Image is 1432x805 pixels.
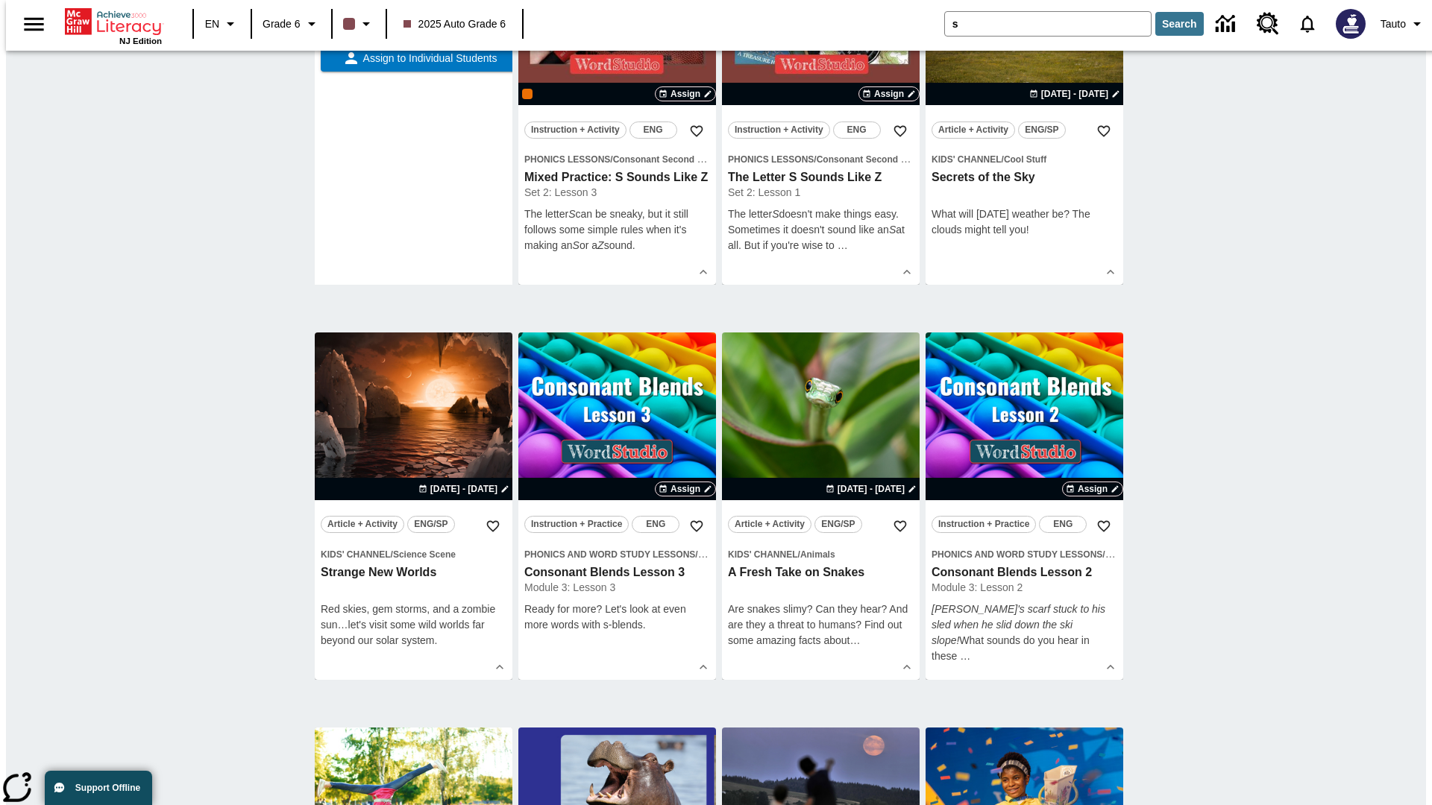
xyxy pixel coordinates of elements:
[321,602,506,648] div: Red skies, gem storms, and a zombie sun…let's visit some wild worlds far beyond our solar system.
[932,565,1117,581] h3: Consonant Blends Lesson 2
[391,549,393,560] span: /
[65,5,162,45] div: Home
[695,548,708,560] span: /
[1099,261,1122,283] button: Show Details
[1004,154,1046,165] span: Cool Stuff
[531,517,622,532] span: Instruction + Practice
[1381,16,1406,32] span: Tauto
[655,86,716,101] button: Assign Choose Dates
[75,783,140,793] span: Support Offline
[692,261,715,283] button: Show Details
[1039,516,1087,533] button: ENG
[671,482,700,496] span: Assign
[833,121,881,139] button: ENG
[838,239,848,251] span: …
[119,37,162,45] span: NJ Edition
[524,154,610,165] span: Phonics Lessons
[932,546,1117,562] span: Topic: Phonics and Word Study Lessons/Consonant Blends
[938,517,1029,532] span: Instruction + Practice
[887,118,914,145] button: Add to Favorites
[728,170,914,186] h3: The Letter S Sounds Like Z
[671,87,700,101] span: Assign
[489,656,511,678] button: Show Details
[692,656,715,678] button: Show Details
[932,151,1117,167] span: Topic: Kids' Channel/Cool Stuff
[932,549,1102,560] span: Phonics and Word Study Lessons
[393,549,456,560] span: Science Scene
[407,516,455,533] button: ENG/SP
[728,151,914,167] span: Topic: Phonics Lessons/Consonant Second Sounds
[814,516,862,533] button: ENG/SP
[960,650,970,662] span: …
[629,121,677,139] button: ENG
[1041,87,1108,101] span: [DATE] - [DATE]
[524,151,710,167] span: Topic: Phonics Lessons/Consonant Second Sounds
[321,516,404,533] button: Article + Activity
[847,122,867,138] span: ENG
[728,549,798,560] span: Kids' Channel
[524,565,710,581] h3: Consonant Blends Lesson 3
[263,16,301,32] span: Grade 6
[655,482,716,496] button: Assign Choose Dates
[337,10,381,37] button: Class color is dark brown. Change class color
[415,482,512,496] button: Aug 24 - Aug 24 Choose Dates
[597,239,604,251] em: Z
[926,332,1123,680] div: lesson details
[524,516,629,533] button: Instruction + Practice
[728,206,914,253] p: The letter doesn't make things easy. Sometimes it doesn't sound like an at all. But if you're wis...
[932,603,1105,646] em: [PERSON_NAME]'s scarf stuck to his sled when he slid down the ski slope!
[896,656,918,678] button: Show Details
[1327,4,1375,43] button: Select a new avatar
[524,546,710,562] span: Topic: Phonics and Word Study Lessons/Consonant Blends
[327,517,398,532] span: Article + Activity
[896,261,918,283] button: Show Details
[728,602,914,648] div: Are snakes slimy? Can they hear? And are they a threat to humans? Find out some amazing facts abou
[728,546,914,562] span: Topic: Kids' Channel/Animals
[65,7,162,37] a: Home
[518,332,716,680] div: lesson details
[257,10,327,37] button: Grade: Grade 6, Select a grade
[932,516,1036,533] button: Instruction + Practice
[932,121,1015,139] button: Article + Activity
[887,513,914,540] button: Add to Favorites
[889,224,896,236] em: S
[613,154,730,165] span: Consonant Second Sounds
[522,89,533,99] div: 25auto Dual International -1
[814,154,816,165] span: /
[1105,549,1184,560] span: Consonant Blends
[932,602,1117,664] p: What sounds do you hear in these
[632,516,679,533] button: ENG
[938,122,1008,138] span: Article + Activity
[524,549,695,560] span: Phonics and Word Study Lessons
[1090,513,1117,540] button: Add to Favorites
[321,565,506,581] h3: Strange New Worlds
[1026,87,1123,101] button: Aug 22 - Aug 22 Choose Dates
[728,121,830,139] button: Instruction + Activity
[1062,482,1123,496] button: Assign Choose Dates
[1288,4,1327,43] a: Notifications
[524,121,626,139] button: Instruction + Activity
[1053,517,1073,532] span: ENG
[1102,548,1115,560] span: /
[1375,10,1432,37] button: Profile/Settings
[1248,4,1288,44] a: Resource Center, Will open in new tab
[850,634,860,646] span: …
[524,206,710,253] p: The letter can be sneaky, but it still follows some simple rules when it's making an or a sound.
[524,170,710,186] h3: Mixed Practice: S Sounds Like Z
[1018,121,1066,139] button: ENG/SP
[932,206,1117,238] p: What will [DATE] weather be? The clouds might tell you!
[838,482,905,496] span: [DATE] - [DATE]
[683,118,710,145] button: Add to Favorites
[315,332,512,680] div: lesson details
[321,549,391,560] span: Kids' Channel
[321,45,518,72] button: Assign to Individual Students
[722,332,920,680] div: lesson details
[1090,118,1117,145] button: Add to Favorites
[735,517,805,532] span: Article + Activity
[524,602,710,633] div: Ready for more? Let's look at even more words with s-blends.
[683,513,710,540] button: Add to Favorites
[847,634,850,646] span: t
[568,208,575,220] em: S
[414,517,447,532] span: ENG/SP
